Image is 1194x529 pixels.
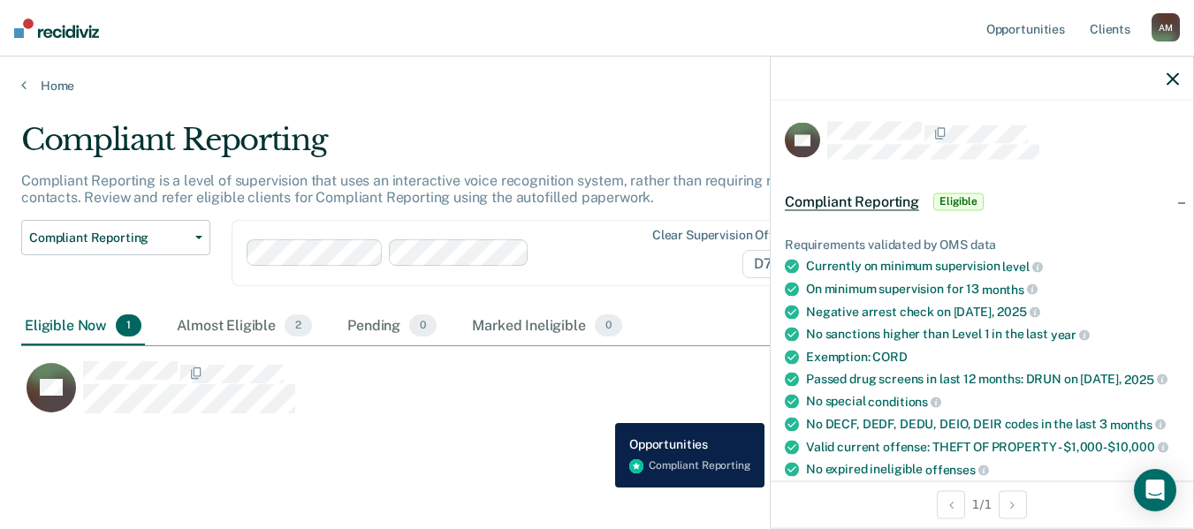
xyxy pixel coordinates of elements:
div: Compliant ReportingEligible [771,173,1193,230]
span: CORD [872,349,907,363]
div: Exemption: [806,349,1179,364]
div: Valid current offense: THEFT OF PROPERTY - [806,439,1179,455]
div: Compliant Reporting [21,122,916,172]
span: months [1110,417,1166,431]
span: Eligible [933,193,984,210]
span: year [1051,328,1090,342]
div: No sanctions higher than Level 1 in the last [806,327,1179,343]
div: Currently on minimum supervision [806,259,1179,275]
button: Previous Opportunity [937,490,965,518]
div: CaseloadOpportunityCell-00664655 [21,360,1029,431]
span: $1,000-$10,000 [1063,440,1168,454]
img: Recidiviz [14,19,99,38]
div: Requirements validated by OMS data [785,237,1179,252]
div: Almost Eligible [173,307,316,346]
div: Open Intercom Messenger [1134,469,1176,511]
span: Compliant Reporting [785,193,919,210]
div: Pending [344,307,440,346]
div: Negative arrest check on [DATE], [806,304,1179,320]
span: 2025 [1124,372,1167,386]
div: No expired ineligible [806,462,1179,478]
span: conditions [868,395,940,409]
span: 0 [595,314,622,337]
span: 2 [285,314,312,337]
div: On minimum supervision for 13 [806,282,1179,298]
a: Home [21,78,1173,94]
div: Eligible Now [21,307,145,346]
div: No DECF, DEDF, DEDU, DEIO, DEIR codes in the last 3 [806,417,1179,433]
div: Passed drug screens in last 12 months: DRUN on [DATE], [806,371,1179,387]
span: months [982,282,1038,296]
div: Clear supervision officers [652,228,802,243]
span: D70 [742,250,806,278]
p: Compliant Reporting is a level of supervision that uses an interactive voice recognition system, ... [21,172,897,206]
div: A M [1152,13,1180,42]
span: 2025 [997,305,1039,319]
span: offenses [925,463,989,477]
span: 0 [409,314,437,337]
div: No special [806,394,1179,410]
div: Marked Ineligible [468,307,626,346]
button: Next Opportunity [999,490,1027,518]
span: level [1002,260,1042,274]
div: 1 / 1 [771,480,1193,527]
span: 1 [116,314,141,337]
span: Compliant Reporting [29,230,188,246]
